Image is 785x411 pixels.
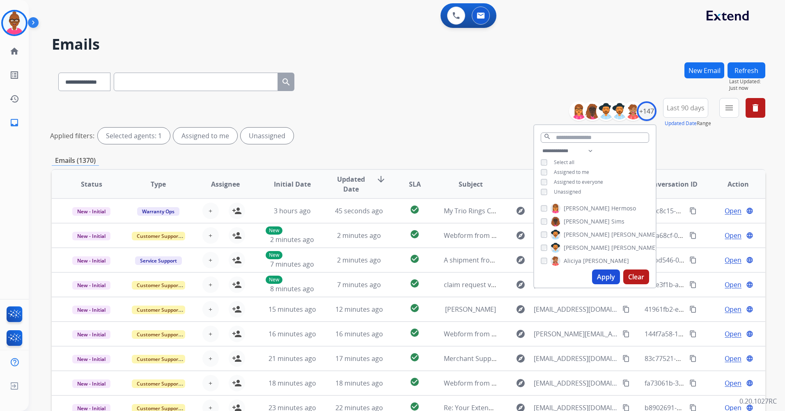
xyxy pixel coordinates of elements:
[689,330,697,338] mat-icon: content_copy
[622,330,630,338] mat-icon: content_copy
[269,354,316,363] span: 21 minutes ago
[516,231,526,240] mat-icon: explore
[564,204,610,212] span: [PERSON_NAME]
[544,133,551,140] mat-icon: search
[209,255,212,265] span: +
[516,378,526,388] mat-icon: explore
[173,128,237,144] div: Assigned to me
[9,118,19,128] mat-icon: inbox
[232,304,242,314] mat-icon: person_add
[241,128,294,144] div: Unassigned
[645,305,767,314] span: 41961fb2-ee28-43a8-86ef-4c71e893027c
[746,306,753,313] mat-icon: language
[739,396,777,406] p: 0.20.1027RC
[202,252,219,268] button: +
[209,378,212,388] span: +
[728,62,765,78] button: Refresh
[202,203,219,219] button: +
[410,229,420,239] mat-icon: check_circle
[72,330,110,339] span: New - Initial
[52,36,765,53] h2: Emails
[444,329,732,338] span: Webform from [PERSON_NAME][EMAIL_ADDRESS][PERSON_NAME][DOMAIN_NAME] on [DATE]
[684,62,724,78] button: New Email
[689,355,697,362] mat-icon: content_copy
[645,379,765,388] span: fa73061b-3018-4624-acf1-fee575fb8a64
[564,231,610,239] span: [PERSON_NAME]
[516,329,526,339] mat-icon: explore
[665,120,697,127] button: Updated Date
[270,284,314,293] span: 8 minutes ago
[132,281,185,290] span: Customer Support
[410,254,420,264] mat-icon: check_circle
[376,174,386,184] mat-icon: arrow_downward
[274,179,311,189] span: Initial Date
[725,378,741,388] span: Open
[611,231,657,239] span: [PERSON_NAME]
[211,179,240,189] span: Assignee
[459,179,483,189] span: Subject
[725,206,741,216] span: Open
[689,232,697,239] mat-icon: content_copy
[444,206,569,215] span: My Trio Rings Claim - unhappy customer
[335,329,383,338] span: 16 minutes ago
[746,281,753,288] mat-icon: language
[132,232,185,240] span: Customer Support
[202,375,219,391] button: +
[72,207,110,216] span: New - Initial
[274,206,311,215] span: 3 hours ago
[444,280,505,289] span: claim request video
[637,101,656,121] div: +147
[232,231,242,240] mat-icon: person_add
[3,11,26,34] img: avatar
[554,178,603,185] span: Assigned to everyone
[410,279,420,288] mat-icon: check_circle
[337,231,381,240] span: 2 minutes ago
[72,379,110,388] span: New - Initial
[209,329,212,339] span: +
[202,276,219,293] button: +
[209,304,212,314] span: +
[337,256,381,265] span: 2 minutes ago
[335,379,383,388] span: 18 minutes ago
[645,179,698,189] span: Conversation ID
[554,169,589,176] span: Assigned to me
[266,276,282,284] p: New
[202,326,219,342] button: +
[746,207,753,215] mat-icon: language
[751,103,760,113] mat-icon: delete
[592,269,620,284] button: Apply
[534,354,618,363] span: [EMAIL_ADDRESS][DOMAIN_NAME]
[50,131,94,141] p: Applied filters:
[444,231,630,240] span: Webform from [EMAIL_ADDRESS][DOMAIN_NAME] on [DATE]
[132,379,185,388] span: Customer Support
[409,179,421,189] span: SLA
[622,306,630,313] mat-icon: content_copy
[724,103,734,113] mat-icon: menu
[72,232,110,240] span: New - Initial
[554,159,574,166] span: Select all
[72,256,110,265] span: New - Initial
[266,251,282,259] p: New
[410,205,420,215] mat-icon: check_circle
[746,355,753,362] mat-icon: language
[333,174,370,194] span: Updated Date
[137,207,179,216] span: Warranty Ops
[232,378,242,388] mat-icon: person_add
[689,281,697,288] mat-icon: content_copy
[725,255,741,265] span: Open
[516,206,526,216] mat-icon: explore
[725,280,741,290] span: Open
[337,280,381,289] span: 7 minutes ago
[335,305,383,314] span: 12 minutes ago
[516,354,526,363] mat-icon: explore
[725,304,741,314] span: Open
[410,328,420,338] mat-icon: check_circle
[622,355,630,362] mat-icon: content_copy
[444,379,630,388] span: Webform from [EMAIL_ADDRESS][DOMAIN_NAME] on [DATE]
[52,155,99,166] p: Emails (1370)
[266,226,282,235] p: New
[564,244,610,252] span: [PERSON_NAME]
[202,227,219,244] button: +
[335,206,383,215] span: 45 seconds ago
[232,280,242,290] mat-icon: person_add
